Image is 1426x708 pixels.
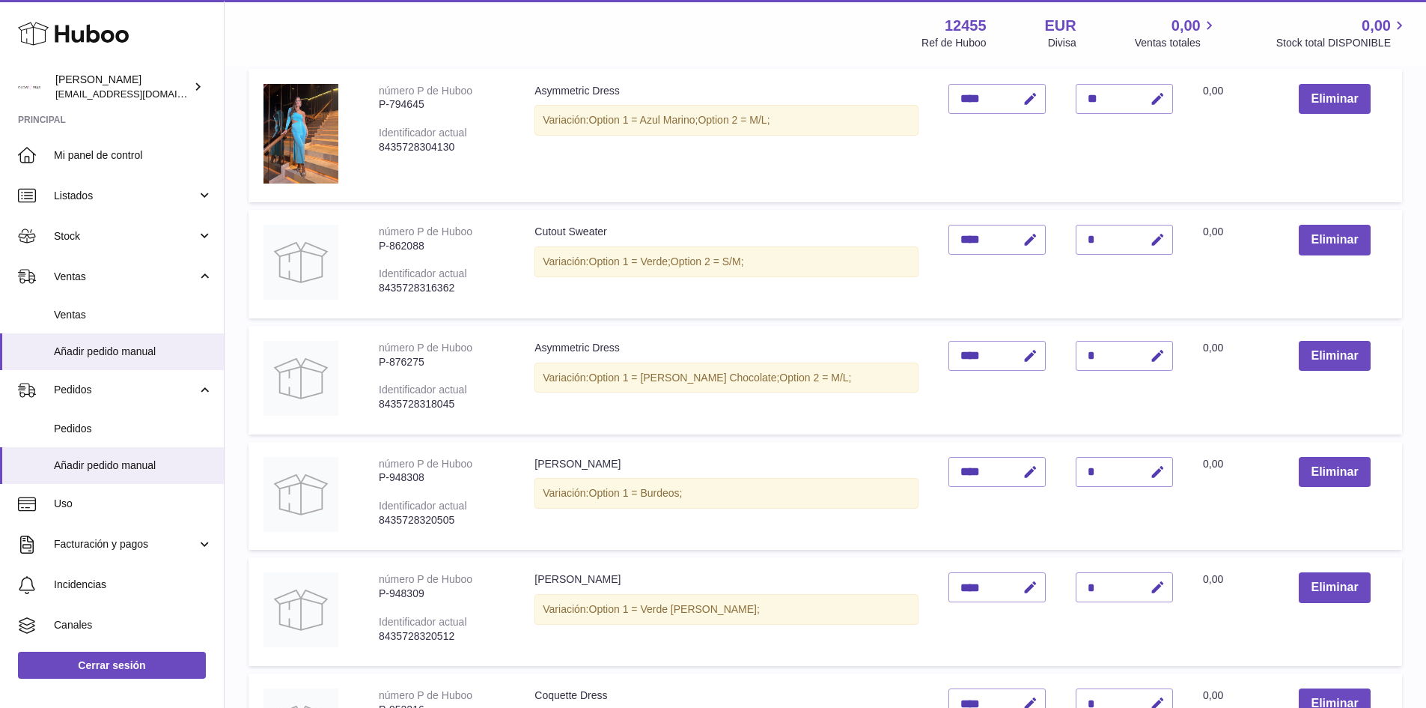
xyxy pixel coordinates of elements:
div: P-948309 [379,587,505,601]
div: Variación: [534,246,918,277]
div: [PERSON_NAME] [55,73,190,101]
span: 0,00 [1362,16,1391,36]
img: pedidos@glowrias.com [18,76,40,98]
span: 0,00 [1203,342,1223,354]
span: Añadir pedido manual [54,459,213,473]
a: 0,00 Ventas totales [1135,16,1218,50]
strong: EUR [1045,16,1076,36]
img: Asymmetric Dress [263,341,338,416]
div: Identificador actual [379,127,467,139]
div: 8435728316362 [379,281,505,295]
span: Option 1 = Azul Marino; [589,114,698,126]
div: Variación: [534,594,918,625]
span: 0,00 [1203,85,1223,97]
button: Eliminar [1299,572,1370,603]
img: Brigitte Dress [263,572,338,647]
div: 8435728304130 [379,140,505,154]
div: Ref de Huboo [921,36,986,50]
div: número P de Huboo [379,689,472,701]
div: P-876275 [379,355,505,369]
span: [EMAIL_ADDRESS][DOMAIN_NAME] [55,88,220,100]
td: Cutout Sweater [519,210,933,318]
div: número P de Huboo [379,342,472,354]
div: 8435728320505 [379,513,505,527]
span: Option 1 = [PERSON_NAME] Chocolate; [589,372,780,384]
span: Uso [54,497,213,511]
span: Canales [54,618,213,632]
span: Option 2 = M/L; [779,372,851,384]
span: Incidencias [54,578,213,592]
span: Ventas [54,308,213,322]
span: Facturación y pagos [54,537,197,551]
a: 0,00 Stock total DISPONIBLE [1276,16,1408,50]
span: 0,00 [1203,458,1223,470]
span: Mi panel de control [54,148,213,163]
span: Añadir pedido manual [54,345,213,359]
div: Identificador actual [379,267,467,279]
span: 0,00 [1171,16,1201,36]
div: número P de Huboo [379,226,472,237]
button: Eliminar [1299,341,1370,372]
div: P-948308 [379,471,505,485]
div: 8435728318045 [379,397,505,411]
div: número P de Huboo [379,573,472,585]
span: Ventas totales [1135,36,1218,50]
span: 0,00 [1203,226,1223,237]
img: Brigitte Dress [263,457,338,532]
span: Option 1 = Burdeos; [589,487,683,499]
span: Stock total DISPONIBLE [1276,36,1408,50]
button: Eliminar [1299,457,1370,488]
span: Pedidos [54,422,213,436]
span: Ventas [54,270,197,284]
img: Asymmetric Dress [263,84,338,184]
div: número P de Huboo [379,458,472,470]
div: P-862088 [379,239,505,253]
span: Option 1 = Verde; [589,255,671,267]
div: Variación: [534,105,918,136]
div: Variación: [534,478,918,509]
span: Option 2 = M/L; [698,114,770,126]
button: Eliminar [1299,84,1370,115]
a: Cerrar sesión [18,652,206,679]
div: Identificador actual [379,500,467,512]
strong: 12455 [945,16,987,36]
div: número P de Huboo [379,85,472,97]
button: Eliminar [1299,225,1370,255]
img: Cutout Sweater [263,225,338,300]
span: 0,00 [1203,573,1223,585]
td: Asymmetric Dress [519,69,933,202]
div: 8435728320512 [379,629,505,644]
span: 0,00 [1203,689,1223,701]
div: Identificador actual [379,384,467,396]
div: P-794645 [379,97,505,112]
span: Pedidos [54,383,197,397]
td: [PERSON_NAME] [519,442,933,551]
span: Option 1 = Verde [PERSON_NAME]; [589,603,760,615]
td: [PERSON_NAME] [519,557,933,666]
div: Divisa [1048,36,1076,50]
span: Option 2 = S/M; [671,255,744,267]
div: Identificador actual [379,616,467,628]
span: Stock [54,229,197,243]
td: Asymmetric Dress [519,326,933,435]
div: Variación: [534,363,918,393]
span: Listados [54,189,197,203]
